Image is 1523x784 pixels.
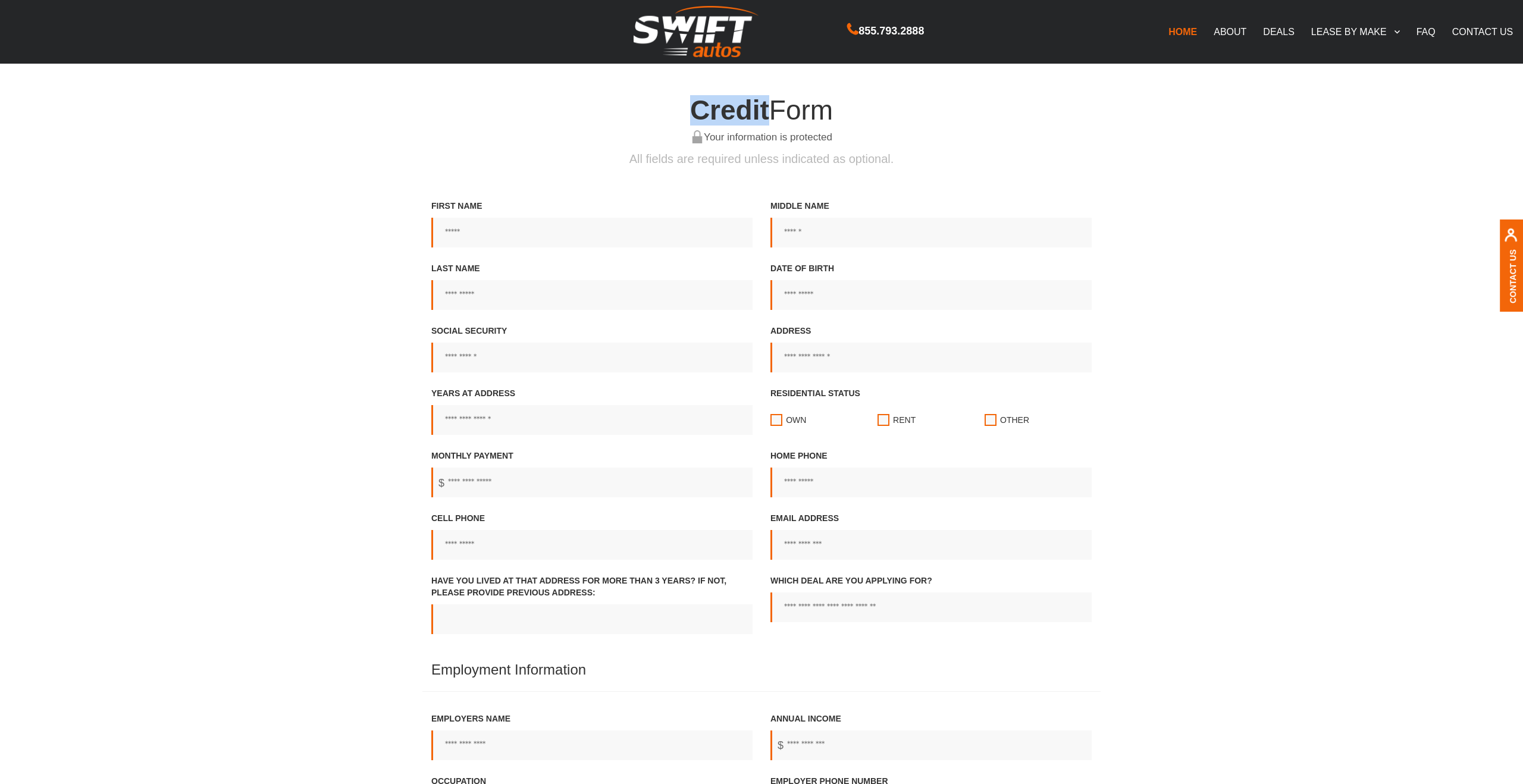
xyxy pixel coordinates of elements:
[431,713,753,760] label: Employers name
[786,414,806,426] span: Own
[431,218,753,247] input: First Name
[770,280,1092,310] input: Date of birth
[690,95,769,126] span: Credit
[858,23,924,40] span: 855.793.2888
[770,512,1092,560] label: Email address
[422,131,1101,145] h6: Your information is protected
[770,262,1092,310] label: Date of birth
[770,387,1092,435] label: Residential status
[770,730,1092,760] input: Annual income
[770,468,1092,497] input: Home Phone
[431,405,753,435] input: Years at address
[422,150,1101,168] p: All fields are required unless indicated as optional.
[1255,19,1302,44] a: DEALS
[1508,249,1518,303] a: Contact Us
[691,130,704,143] img: your information is protected, lock green
[431,512,753,560] label: Cell Phone
[431,200,753,247] label: First Name
[770,713,1092,760] label: Annual income
[1408,19,1444,44] a: FAQ
[422,95,1101,126] h4: Form
[431,325,753,372] label: Social Security
[770,325,1092,372] label: Address
[431,530,753,560] input: Cell Phone
[770,575,1092,622] label: Which Deal Are You Applying For?
[1160,19,1205,44] a: HOME
[770,592,1092,622] input: Which Deal Are You Applying For?
[431,280,753,310] input: Last Name
[431,343,753,372] input: Social Security
[847,26,924,36] a: 855.793.2888
[1303,19,1408,44] a: LEASE BY MAKE
[893,414,916,426] span: Rent
[770,343,1092,372] input: Address
[770,218,1092,247] input: Middle Name
[431,730,753,760] input: Employers name
[770,405,782,435] input: Residential statusOwnRentOther
[431,468,753,497] input: Monthly Payment
[1205,19,1255,44] a: ABOUT
[431,262,753,310] label: Last Name
[431,604,753,634] input: Have you lived at that address for more than 3 years? If not, Please provide previous address:
[431,575,753,634] label: Have you lived at that address for more than 3 years? If not, Please provide previous address:
[985,405,996,435] input: Residential statusOwnRentOther
[1000,414,1029,426] span: Other
[770,200,1092,247] label: Middle Name
[422,662,1101,691] h4: Employment Information
[770,530,1092,560] input: Email address
[1444,19,1522,44] a: CONTACT US
[1504,228,1518,249] img: contact us, iconuser
[431,387,753,435] label: Years at address
[770,450,1092,497] label: Home Phone
[634,6,759,58] img: Swift Autos
[431,450,753,497] label: Monthly Payment
[878,405,889,435] input: Residential statusOwnRentOther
